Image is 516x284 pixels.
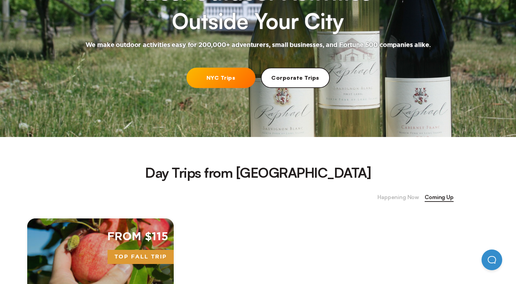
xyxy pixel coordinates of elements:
[186,68,255,88] a: NYC Trips
[261,68,330,88] a: Corporate Trips
[107,229,168,244] span: From $115
[108,250,174,264] span: Top Fall Trip
[85,41,431,49] h2: We make outdoor activities easy for 200,000+ adventurers, small businesses, and Fortune 500 compa...
[425,193,454,202] span: Coming Up
[377,193,419,202] span: Happening Now
[482,249,502,270] iframe: Help Scout Beacon - Open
